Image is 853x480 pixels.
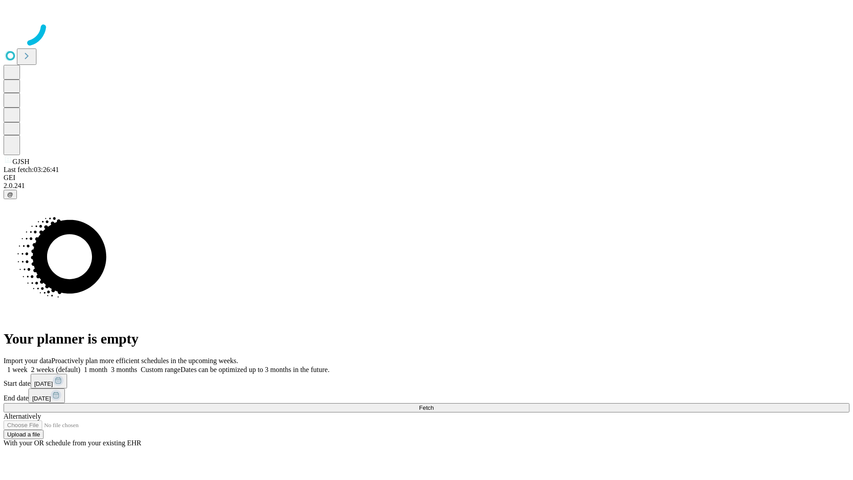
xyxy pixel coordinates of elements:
[4,388,849,403] div: End date
[4,403,849,412] button: Fetch
[31,374,67,388] button: [DATE]
[4,374,849,388] div: Start date
[141,366,180,373] span: Custom range
[4,182,849,190] div: 2.0.241
[34,380,53,387] span: [DATE]
[7,191,13,198] span: @
[52,357,238,364] span: Proactively plan more efficient schedules in the upcoming weeks.
[111,366,137,373] span: 3 months
[4,331,849,347] h1: Your planner is empty
[4,174,849,182] div: GEI
[31,366,80,373] span: 2 weeks (default)
[7,366,28,373] span: 1 week
[4,430,44,439] button: Upload a file
[180,366,329,373] span: Dates can be optimized up to 3 months in the future.
[4,439,141,447] span: With your OR schedule from your existing EHR
[84,366,108,373] span: 1 month
[12,158,29,165] span: GJSH
[28,388,65,403] button: [DATE]
[4,166,59,173] span: Last fetch: 03:26:41
[419,404,434,411] span: Fetch
[32,395,51,402] span: [DATE]
[4,412,41,420] span: Alternatively
[4,190,17,199] button: @
[4,357,52,364] span: Import your data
